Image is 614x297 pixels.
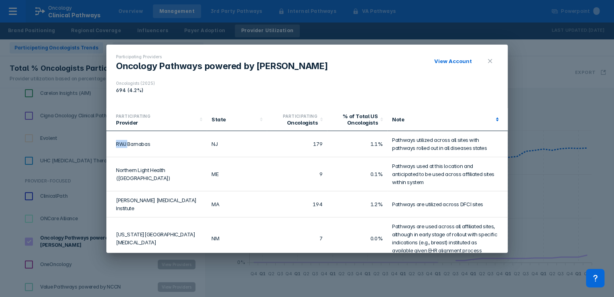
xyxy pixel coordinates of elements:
td: 9 [267,157,327,191]
div: Participating [272,113,317,119]
td: [PERSON_NAME] [MEDICAL_DATA] Institute [106,191,207,217]
div: % of Total US Oncologists [332,113,378,126]
div: Participating Providers [116,54,328,59]
td: 0.0% [327,217,387,260]
td: Pathways used at this location and anticipated to be used across affiliated sites within system [387,157,508,191]
td: RWJ Barnabas [106,131,207,157]
td: 7 [267,217,327,260]
td: [US_STATE][GEOGRAPHIC_DATA][MEDICAL_DATA] [106,217,207,260]
td: 1.1% [327,131,387,157]
div: Participating [116,113,197,119]
div: Note [392,116,493,123]
td: Pathways utilized across all sites with pathways rolled out in all diseases states [387,131,508,157]
td: 194 [267,191,327,217]
div: Contact Support [586,269,604,287]
div: Provider [116,119,197,126]
td: NM [207,217,267,260]
div: Oncologists (2025) [116,81,155,86]
td: ME [207,157,267,191]
div: Oncologists [272,119,317,126]
td: NJ [207,131,267,157]
td: Pathways are utilized across DFCI sites [387,191,508,217]
a: View Account [434,58,472,64]
td: 179 [267,131,327,157]
td: Northern Light Health ([GEOGRAPHIC_DATA]) [106,157,207,191]
td: 0.1% [327,157,387,191]
div: State [211,116,257,123]
h1: Oncology Pathways powered by [PERSON_NAME] [116,61,328,71]
td: Pathways are used across all affiliated sites, although in early stage of rollout with specific i... [387,217,508,260]
div: 694 (4.2%) [116,87,155,94]
td: MA [207,191,267,217]
td: 1.2% [327,191,387,217]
